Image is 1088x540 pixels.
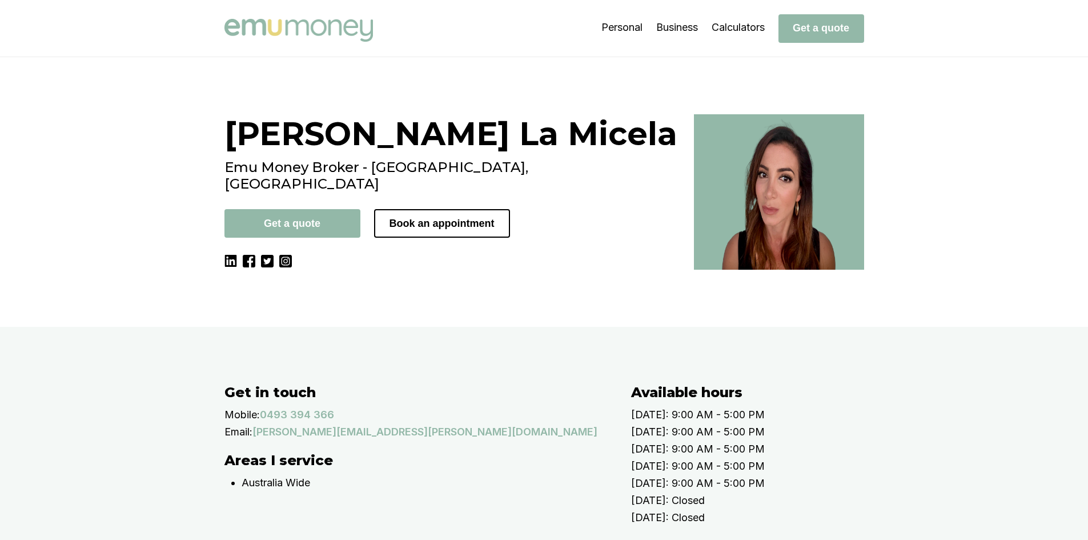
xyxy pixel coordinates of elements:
p: [DATE]: Closed [631,492,887,509]
img: Emu Money logo [224,19,373,42]
h2: Get in touch [224,384,608,401]
img: Best broker in Melbourne, VIC - Laura La Micela [694,114,864,270]
button: Book an appointment [374,209,510,238]
a: [PERSON_NAME][EMAIL_ADDRESS][PERSON_NAME][DOMAIN_NAME] [252,423,597,441]
p: Mobile: [224,406,260,423]
a: Get a quote [778,22,864,34]
a: 0493 394 366 [260,406,334,423]
button: Get a quote [778,14,864,43]
p: [DATE]: 9:00 AM - 5:00 PM [631,423,887,441]
p: [DATE]: 9:00 AM - 5:00 PM [631,441,887,458]
h2: Emu Money Broker - [GEOGRAPHIC_DATA], [GEOGRAPHIC_DATA] [224,159,680,192]
img: LinkedIn [224,255,237,267]
img: Facebook [243,255,255,267]
h2: Available hours [631,384,887,401]
p: [DATE]: 9:00 AM - 5:00 PM [631,458,887,475]
p: Australia Wide [242,474,608,491]
img: Instagram [279,255,292,267]
p: [DATE]: 9:00 AM - 5:00 PM [631,406,887,423]
p: Email: [224,423,252,441]
img: Twitter [261,255,274,267]
h1: [PERSON_NAME] La Micela [224,114,680,153]
h2: Areas I service [224,452,608,469]
p: [DATE]: Closed [631,509,887,526]
p: [DATE]: 9:00 AM - 5:00 PM [631,475,887,492]
button: Get a quote [224,209,360,238]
